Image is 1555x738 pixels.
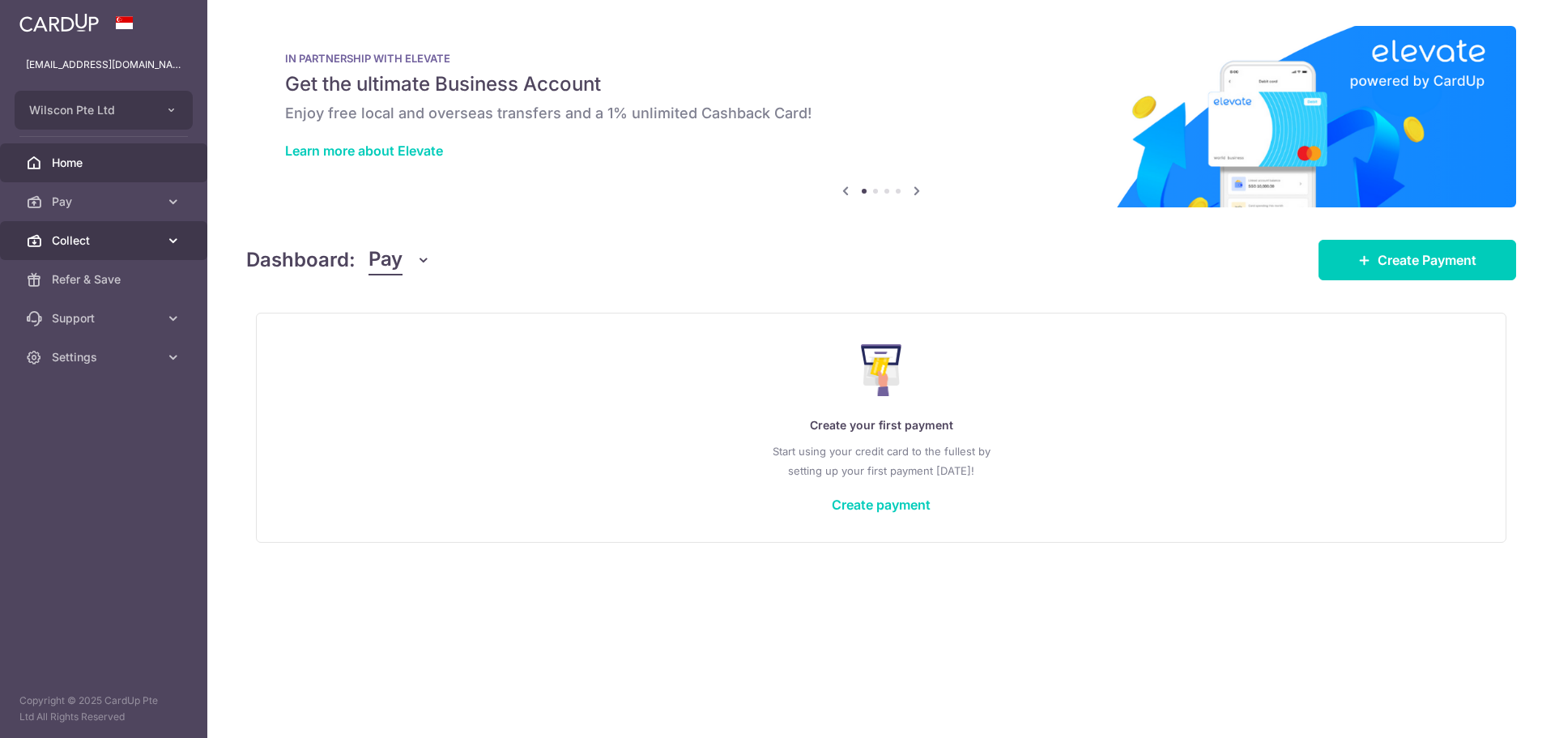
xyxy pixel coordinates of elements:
span: Pay [52,194,159,210]
p: IN PARTNERSHIP WITH ELEVATE [285,52,1477,65]
img: Renovation banner [246,26,1516,207]
span: Create Payment [1378,250,1476,270]
span: Settings [52,349,159,365]
span: Collect [52,232,159,249]
a: Create payment [832,497,931,513]
a: Learn more about Elevate [285,143,443,159]
span: Wilscon Pte Ltd [29,102,149,118]
button: Wilscon Pte Ltd [15,91,193,130]
p: Start using your credit card to the fullest by setting up your first payment [DATE]! [289,442,1473,480]
span: Help [36,11,70,26]
span: Pay [369,245,403,275]
img: Make Payment [861,344,902,396]
span: Refer & Save [52,271,159,288]
h5: Get the ultimate Business Account [285,71,1477,97]
button: Pay [369,245,431,275]
a: Create Payment [1319,240,1516,280]
h4: Dashboard: [246,245,356,275]
img: CardUp [19,13,99,32]
p: [EMAIL_ADDRESS][DOMAIN_NAME] [26,57,181,73]
span: Home [52,155,159,171]
p: Create your first payment [289,416,1473,435]
h6: Enjoy free local and overseas transfers and a 1% unlimited Cashback Card! [285,104,1477,123]
span: Support [52,310,159,326]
